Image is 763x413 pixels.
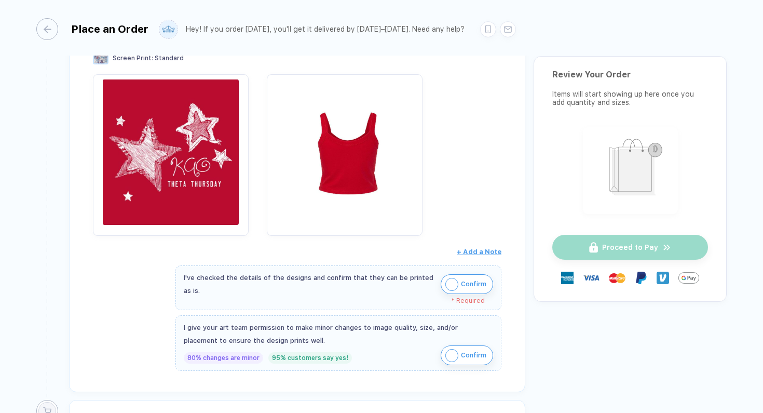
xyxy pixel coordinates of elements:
span: Confirm [461,276,486,292]
img: visa [583,270,599,286]
span: Standard [155,55,184,62]
span: + Add a Note [457,248,501,256]
div: Place an Order [71,23,148,35]
img: express [561,272,574,284]
img: 1760368537860dhwaw_design_front.png [98,79,243,225]
span: Screen Print : [113,55,153,62]
div: 80% changes are minor [184,352,263,364]
div: Items will start showing up here once you add quantity and sizes. [552,90,708,106]
div: Hey! If you order [DATE], you'll get it delivered by [DATE]–[DATE]. Need any help? [186,25,465,34]
div: I've checked the details of the designs and confirm that they can be printed as is. [184,271,435,297]
div: I give your art team permission to make minor changes to image quality, size, and/or placement to... [184,321,493,347]
button: iconConfirm [441,274,493,294]
img: icon [445,349,458,362]
img: GPay [678,268,699,288]
img: user profile [159,20,178,38]
img: icon [445,278,458,291]
button: + Add a Note [457,244,501,260]
img: 1760368537860xhyjg_nt_back.png [272,79,417,225]
img: Venmo [657,272,669,284]
img: Screen Print [93,51,108,64]
button: iconConfirm [441,345,493,365]
div: Review Your Order [552,70,708,79]
img: shopping_bag.png [588,132,673,207]
div: 95% customers say yes! [268,352,352,364]
img: Paypal [635,272,647,284]
div: * Required [184,297,485,304]
span: Confirm [461,347,486,364]
img: master-card [609,270,625,286]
